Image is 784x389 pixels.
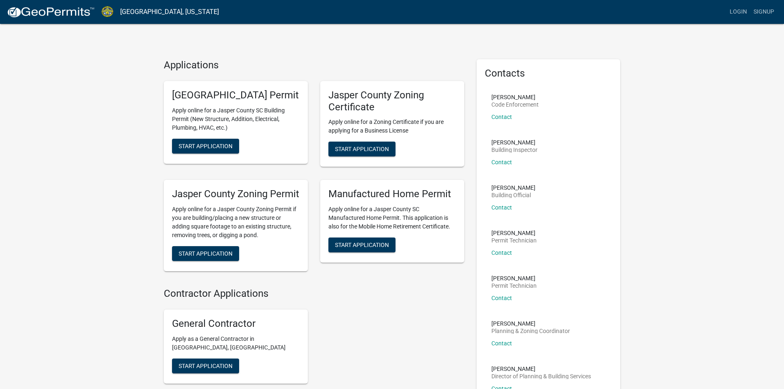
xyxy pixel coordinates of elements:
[328,238,395,252] button: Start Application
[491,140,537,145] p: [PERSON_NAME]
[750,4,777,20] a: Signup
[335,242,389,248] span: Start Application
[491,328,570,334] p: Planning & Zoning Coordinator
[120,5,219,19] a: [GEOGRAPHIC_DATA], [US_STATE]
[172,188,300,200] h5: Jasper County Zoning Permit
[485,68,612,79] h5: Contacts
[172,139,239,154] button: Start Application
[491,159,512,165] a: Contact
[491,147,537,153] p: Building Inspector
[491,340,512,347] a: Contact
[172,89,300,101] h5: [GEOGRAPHIC_DATA] Permit
[491,114,512,120] a: Contact
[172,335,300,352] p: Apply as a General Contractor in [GEOGRAPHIC_DATA], [GEOGRAPHIC_DATA]
[491,230,537,236] p: [PERSON_NAME]
[328,142,395,156] button: Start Application
[328,118,456,135] p: Apply online for a Zoning Certificate if you are applying for a Business License
[172,318,300,330] h5: General Contractor
[328,205,456,231] p: Apply online for a Jasper County SC Manufactured Home Permit. This application is also for the Mo...
[491,321,570,326] p: [PERSON_NAME]
[328,89,456,113] h5: Jasper County Zoning Certificate
[726,4,750,20] a: Login
[172,246,239,261] button: Start Application
[491,373,591,379] p: Director of Planning & Building Services
[164,59,464,278] wm-workflow-list-section: Applications
[491,192,535,198] p: Building Official
[491,283,537,289] p: Permit Technician
[491,238,537,243] p: Permit Technician
[335,146,389,152] span: Start Application
[164,59,464,71] h4: Applications
[172,106,300,132] p: Apply online for a Jasper County SC Building Permit (New Structure, Addition, Electrical, Plumbin...
[491,102,539,107] p: Code Enforcement
[179,250,233,257] span: Start Application
[491,185,535,191] p: [PERSON_NAME]
[172,205,300,240] p: Apply online for a Jasper County Zoning Permit if you are building/placing a new structure or add...
[179,142,233,149] span: Start Application
[101,6,114,17] img: Jasper County, South Carolina
[172,359,239,373] button: Start Application
[179,362,233,369] span: Start Application
[328,188,456,200] h5: Manufactured Home Permit
[164,288,464,300] h4: Contractor Applications
[491,204,512,211] a: Contact
[491,275,537,281] p: [PERSON_NAME]
[491,249,512,256] a: Contact
[491,94,539,100] p: [PERSON_NAME]
[491,366,591,372] p: [PERSON_NAME]
[491,295,512,301] a: Contact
